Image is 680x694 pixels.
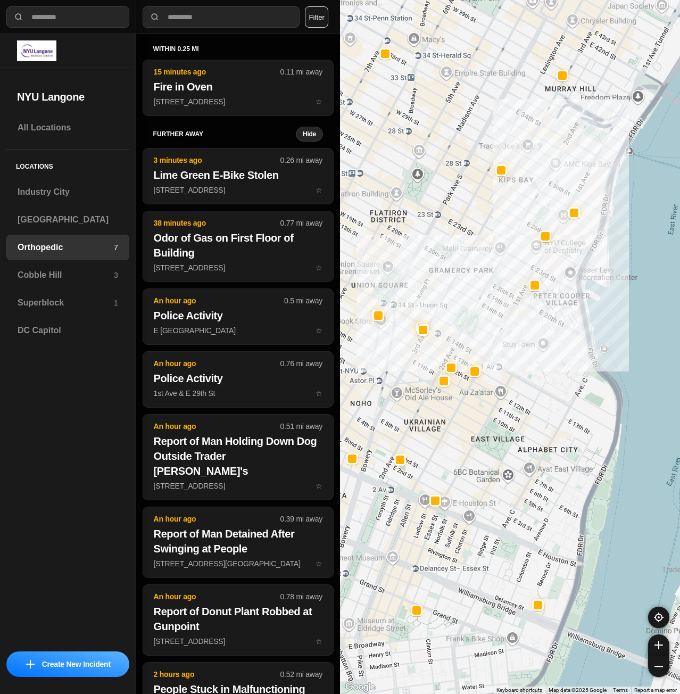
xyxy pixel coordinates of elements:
[496,687,542,694] button: Keyboard shortcuts
[316,637,322,646] span: star
[143,326,334,335] a: An hour ago0.5 mi awayPolice ActivityE [GEOGRAPHIC_DATA]star
[648,607,669,628] button: recenter
[316,186,322,194] span: star
[154,388,322,399] p: 1st Ave & E 29th St
[154,155,280,166] p: 3 minutes ago
[549,687,607,693] span: Map data ©2025 Google
[143,507,334,578] button: An hour ago0.39 mi awayReport of Man Detained After Swinging at People[STREET_ADDRESS][GEOGRAPHIC...
[6,318,129,343] a: DC Capitol
[280,591,322,602] p: 0.78 mi away
[17,40,56,61] img: logo
[280,67,322,77] p: 0.11 mi away
[280,218,322,228] p: 0.77 mi away
[154,262,322,273] p: [STREET_ADDRESS]
[154,591,280,602] p: An hour ago
[6,207,129,233] a: [GEOGRAPHIC_DATA]
[654,662,663,671] img: zoom-out
[154,308,322,323] h2: Police Activity
[154,636,322,647] p: [STREET_ADDRESS]
[154,434,322,478] h2: Report of Man Holding Down Dog Outside Trader [PERSON_NAME]'s
[316,326,322,335] span: star
[143,481,334,490] a: An hour ago0.51 mi awayReport of Man Holding Down Dog Outside Trader [PERSON_NAME]'s[STREET_ADDRE...
[284,295,322,306] p: 0.5 mi away
[18,296,114,309] h3: Superblock
[154,421,280,432] p: An hour ago
[143,263,334,272] a: 38 minutes ago0.77 mi awayOdor of Gas on First Floor of Building[STREET_ADDRESS]star
[6,179,129,205] a: Industry City
[154,218,280,228] p: 38 minutes ago
[154,371,322,386] h2: Police Activity
[143,185,334,194] a: 3 minutes ago0.26 mi awayLime Green E-Bike Stolen[STREET_ADDRESS]star
[280,421,322,432] p: 0.51 mi away
[143,559,334,568] a: An hour ago0.39 mi awayReport of Man Detained After Swinging at People[STREET_ADDRESS][GEOGRAPHIC...
[154,669,280,680] p: 2 hours ago
[154,604,322,634] h2: Report of Donut Plant Robbed at Gunpoint
[18,241,114,254] h3: Orthopedic
[316,559,322,568] span: star
[316,263,322,272] span: star
[143,288,334,345] button: An hour ago0.5 mi awayPolice ActivityE [GEOGRAPHIC_DATA]star
[6,150,129,179] h5: Locations
[114,298,118,308] p: 1
[18,324,118,337] h3: DC Capitol
[6,235,129,260] a: Orthopedic7
[296,127,323,142] button: Hide
[154,514,280,524] p: An hour ago
[154,295,284,306] p: An hour ago
[154,481,322,491] p: [STREET_ADDRESS]
[154,358,280,369] p: An hour ago
[154,230,322,260] h2: Odor of Gas on First Floor of Building
[143,148,334,204] button: 3 minutes ago0.26 mi awayLime Green E-Bike Stolen[STREET_ADDRESS]star
[153,130,296,138] h5: further away
[280,155,322,166] p: 0.26 mi away
[303,130,316,138] small: Hide
[648,634,669,656] button: zoom-in
[143,60,334,116] button: 15 minutes ago0.11 mi awayFire in Oven[STREET_ADDRESS]star
[634,687,677,693] a: Report a map error
[305,6,328,28] button: Filter
[114,270,118,280] p: 3
[6,651,129,677] button: iconCreate New Incident
[6,290,129,316] a: Superblock1
[143,637,334,646] a: An hour ago0.78 mi awayReport of Donut Plant Robbed at Gunpoint[STREET_ADDRESS]star
[654,613,664,622] img: recenter
[343,680,378,694] a: Open this area in Google Maps (opens a new window)
[153,45,323,53] h5: within 0.25 mi
[316,482,322,490] span: star
[18,121,118,134] h3: All Locations
[114,242,118,253] p: 7
[316,389,322,398] span: star
[18,269,114,282] h3: Cobble Hill
[18,213,118,226] h3: [GEOGRAPHIC_DATA]
[143,414,334,500] button: An hour ago0.51 mi awayReport of Man Holding Down Dog Outside Trader [PERSON_NAME]'s[STREET_ADDRE...
[280,358,322,369] p: 0.76 mi away
[143,351,334,408] button: An hour ago0.76 mi awayPolice Activity1st Ave & E 29th Ststar
[143,584,334,656] button: An hour ago0.78 mi awayReport of Donut Plant Robbed at Gunpoint[STREET_ADDRESS]star
[17,89,119,104] h2: NYU Langone
[150,12,160,22] img: search
[154,526,322,556] h2: Report of Man Detained After Swinging at People
[316,97,322,106] span: star
[154,185,322,195] p: [STREET_ADDRESS]
[143,211,334,282] button: 38 minutes ago0.77 mi awayOdor of Gas on First Floor of Building[STREET_ADDRESS]star
[280,514,322,524] p: 0.39 mi away
[154,79,322,94] h2: Fire in Oven
[143,97,334,106] a: 15 minutes ago0.11 mi awayFire in Oven[STREET_ADDRESS]star
[280,669,322,680] p: 0.52 mi away
[648,656,669,677] button: zoom-out
[42,659,111,670] p: Create New Incident
[154,325,322,336] p: E [GEOGRAPHIC_DATA]
[154,558,322,569] p: [STREET_ADDRESS][GEOGRAPHIC_DATA]
[143,389,334,398] a: An hour ago0.76 mi awayPolice Activity1st Ave & E 29th Ststar
[6,115,129,141] a: All Locations
[6,262,129,288] a: Cobble Hill3
[26,660,35,668] img: icon
[154,67,280,77] p: 15 minutes ago
[343,680,378,694] img: Google
[18,186,118,199] h3: Industry City
[654,641,663,649] img: zoom-in
[154,96,322,107] p: [STREET_ADDRESS]
[613,687,628,693] a: Terms (opens in new tab)
[154,168,322,183] h2: Lime Green E-Bike Stolen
